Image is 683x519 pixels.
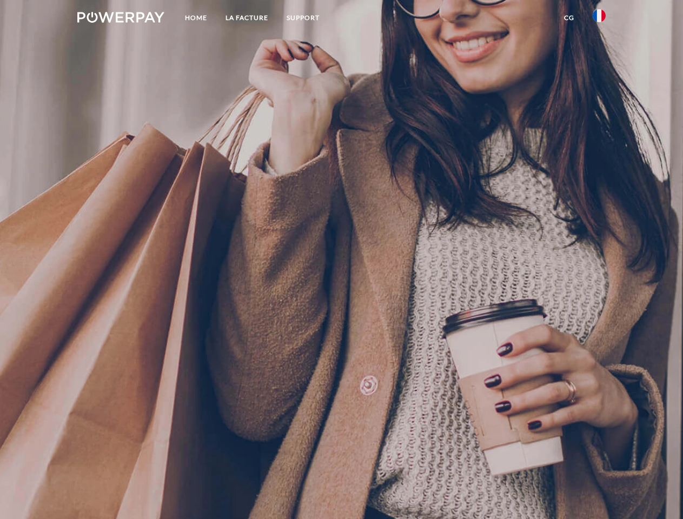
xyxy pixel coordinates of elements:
[555,8,583,28] a: CG
[176,8,216,28] a: Home
[216,8,277,28] a: LA FACTURE
[277,8,329,28] a: Support
[77,12,164,23] img: logo-powerpay-white.svg
[593,9,606,22] img: fr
